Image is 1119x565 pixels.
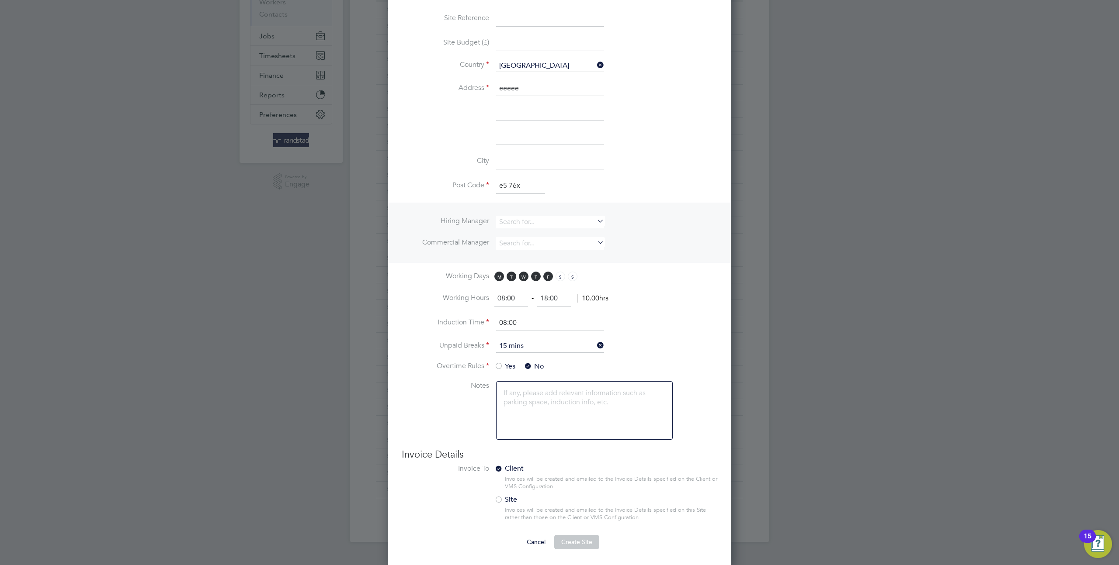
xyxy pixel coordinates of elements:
[543,272,553,281] span: F
[402,181,489,190] label: Post Code
[530,294,535,303] span: ‐
[505,475,717,490] div: Invoices will be created and emailed to the Invoice Details specified on the Client or VMS Config...
[1084,530,1112,558] button: Open Resource Center, 15 new notifications
[520,535,553,549] button: Cancel
[402,293,489,303] label: Working Hours
[507,272,516,281] span: T
[402,14,489,23] label: Site Reference
[494,495,711,504] label: Site
[524,362,544,371] span: No
[402,381,489,390] label: Notes
[1084,536,1091,548] div: 15
[496,237,604,250] input: Search for...
[402,272,489,281] label: Working Days
[402,448,717,461] h3: Invoice Details
[554,535,599,549] button: Create Site
[494,362,515,371] span: Yes
[496,340,604,353] input: Select one
[494,272,504,281] span: M
[577,294,608,303] span: 10.00hrs
[402,83,489,93] label: Address
[402,362,489,371] label: Overtime Rules
[496,216,604,228] input: Search for...
[402,341,489,350] label: Unpaid Breaks
[402,464,489,473] label: Invoice To
[494,464,711,473] label: Client
[402,60,489,69] label: Country
[505,506,717,521] div: Invoices will be created and emailed to the Invoice Details specified on this Site rather than th...
[402,217,489,226] label: Hiring Manager
[494,291,528,307] input: 08:00
[402,238,489,247] label: Commercial Manager
[568,272,577,281] span: S
[402,318,489,327] label: Induction Time
[519,272,528,281] span: W
[561,538,592,546] span: Create Site
[556,272,565,281] span: S
[496,60,604,72] input: Search for...
[402,156,489,165] label: City
[531,272,541,281] span: T
[402,38,489,47] label: Site Budget (£)
[537,291,571,307] input: 17:00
